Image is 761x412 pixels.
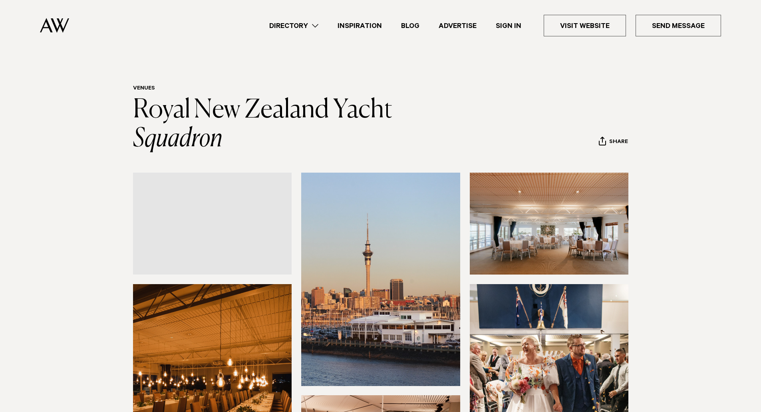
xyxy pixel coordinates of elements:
a: Inspiration [328,20,391,31]
img: indoor wedding reception auckland [470,173,629,275]
a: Advertise [429,20,486,31]
a: Directory [260,20,328,31]
a: Visit Website [544,15,626,36]
span: Share [609,139,628,146]
img: Auckland Weddings Logo [40,18,69,33]
a: Royal New Zealand Yacht Squadron [133,98,396,152]
button: Share [598,136,628,148]
a: Sign In [486,20,531,31]
a: Venues [133,86,155,92]
a: Send Message [636,15,721,36]
a: Blog [391,20,429,31]
a: auckland waterfront wedding venue [133,173,292,275]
